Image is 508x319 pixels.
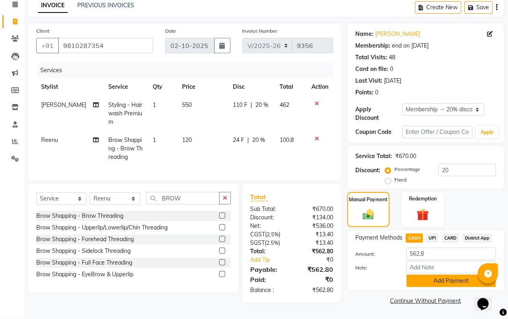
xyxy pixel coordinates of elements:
[77,2,134,9] a: PREVIOUS INVOICES
[243,27,278,35] label: Invoice Number
[292,213,339,222] div: ₹134.00
[233,101,248,109] span: 110 F
[233,136,245,144] span: 24 F
[36,223,168,232] div: Brow Shapping - Upperlip/Lowerlip/Chin Threading
[394,176,406,183] label: Fixed
[36,259,132,267] div: Brow Shapping - Full Face Threading
[402,126,473,138] input: Enter Offer / Coupon Code
[250,193,269,201] span: Total
[41,136,58,144] span: Reenu
[275,78,307,96] th: Total
[292,205,339,213] div: ₹670.00
[244,205,292,213] div: Sub Total:
[244,286,292,294] div: Balance :
[415,1,461,14] button: Create New
[36,270,133,279] div: Brow Shapping - EyeBrow & Upperlip
[244,230,292,239] div: ( )
[104,78,148,96] th: Service
[165,27,176,35] label: Date
[36,212,123,220] div: Brow Shapping - Brow Threading
[292,239,339,247] div: ₹13.40
[355,152,392,161] div: Service Total:
[244,222,292,230] div: Net:
[37,63,339,78] div: Services
[244,239,292,247] div: ( )
[108,101,142,125] span: Styling - Hairwash Premium
[464,1,493,14] button: Save
[248,136,249,144] span: |
[36,247,131,255] div: Brow Shapping - Sidelock Threading
[406,261,496,273] input: Add Note
[250,239,265,246] span: SGST
[153,101,156,108] span: 1
[244,275,292,284] div: Paid:
[355,77,382,85] div: Last Visit:
[300,256,339,264] div: ₹0
[253,136,265,144] span: 20 %
[292,265,339,274] div: ₹562.80
[390,65,393,73] div: 0
[244,247,292,256] div: Total:
[355,88,373,97] div: Points:
[292,275,339,284] div: ₹0
[244,265,292,274] div: Payable:
[406,275,496,287] button: Add Payment
[228,78,275,96] th: Disc
[349,250,400,258] label: Amount:
[280,136,294,144] span: 100.8
[413,207,432,222] img: _gift.svg
[292,230,339,239] div: ₹13.40
[394,166,420,173] label: Percentage
[355,234,402,242] span: Payment Methods
[392,42,429,50] div: end on [DATE]
[292,247,339,256] div: ₹562.80
[355,166,380,175] div: Discount:
[355,42,390,50] div: Membership:
[409,195,437,202] label: Redemption
[384,77,401,85] div: [DATE]
[375,88,378,97] div: 0
[280,101,289,108] span: 462
[355,105,402,122] div: Apply Discount
[177,78,228,96] th: Price
[244,213,292,222] div: Discount:
[389,53,395,62] div: 48
[108,136,143,161] span: Brow Shapping - Brow Threading
[355,128,402,136] div: Coupon Code
[266,240,278,246] span: 2.5%
[182,136,192,144] span: 120
[355,53,387,62] div: Total Visits:
[36,38,59,53] button: +91
[406,234,423,243] span: CASH
[476,126,499,138] button: Apply
[148,78,177,96] th: Qty
[244,256,300,264] a: Add Tip
[359,208,377,221] img: _cash.svg
[256,101,269,109] span: 20 %
[36,27,49,35] label: Client
[292,222,339,230] div: ₹536.00
[442,234,459,243] span: CARD
[349,264,400,271] label: Note:
[474,287,500,311] iframe: chat widget
[146,192,220,204] input: Search or Scan
[267,231,279,238] span: 2.5%
[250,231,265,238] span: CGST
[462,234,492,243] span: District App
[406,248,496,260] input: Amount
[58,38,153,53] input: Search by Name/Mobile/Email/Code
[251,101,253,109] span: |
[41,101,86,108] span: [PERSON_NAME]
[355,30,373,38] div: Name:
[426,234,439,243] span: UPI
[153,136,156,144] span: 1
[36,235,134,244] div: Brow Shapping - Forehead Threading
[349,196,388,203] label: Manual Payment
[307,78,333,96] th: Action
[182,101,192,108] span: 550
[36,78,104,96] th: Stylist
[395,152,416,161] div: ₹670.00
[375,30,420,38] a: [PERSON_NAME]
[292,286,339,294] div: ₹562.80
[349,297,502,305] a: Continue Without Payment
